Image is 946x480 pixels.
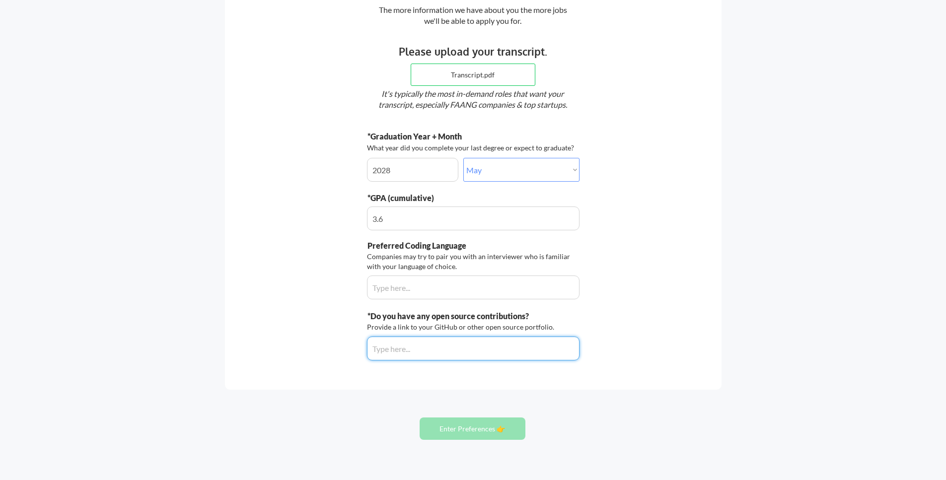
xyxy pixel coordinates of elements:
div: The more information we have about you the more jobs we'll be able to apply you for. [373,4,573,27]
em: It's typically the most in-demand roles that want your transcript, especially FAANG companies & t... [378,89,567,109]
div: Provide a link to your GitHub or other open source portfolio. [367,322,557,332]
button: Enter Preferences 👉 [420,417,525,440]
div: Companies may try to pair you with an interviewer who is familiar with your language of choice. [367,252,577,271]
input: Year [367,158,458,182]
div: What year did you complete your last degree or expect to graduate? [367,143,577,153]
div: Preferred Coding Language [367,240,505,251]
div: *GPA (cumulative) [367,193,505,204]
input: Type here... [367,206,580,230]
div: Please upload your transcript. [322,44,624,60]
div: *Graduation Year + Month [367,131,493,142]
div: *Do you have any open source contributions? [367,311,577,322]
input: Type here... [367,337,580,360]
input: Type here... [367,275,580,299]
